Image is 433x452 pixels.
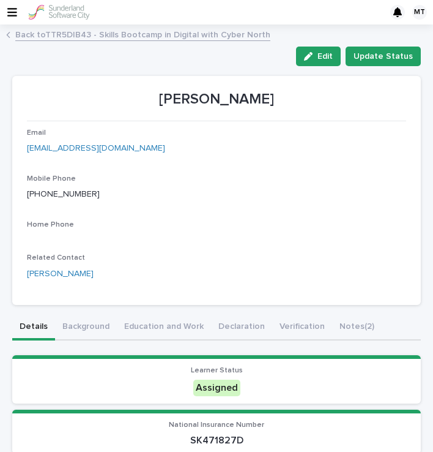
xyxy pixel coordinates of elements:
button: Background [55,315,117,341]
span: Home Phone [27,221,74,228]
p: [PERSON_NAME] [27,91,406,108]
span: Update Status [353,50,413,62]
a: [PERSON_NAME] [27,268,94,281]
button: Update Status [346,47,421,66]
a: Back toTTR5DIB43 - Skills Bootcamp in Digital with Cyber North [15,27,270,41]
div: Assigned [193,380,240,396]
span: Mobile Phone [27,175,76,183]
img: GVzBcg19RCOYju8xzymn [27,4,91,20]
button: Education and Work [117,315,211,341]
span: Edit [317,52,333,61]
span: Learner Status [191,367,243,374]
span: National Insurance Number [169,421,264,429]
span: Email [27,129,46,137]
p: SK471827D [20,435,413,446]
button: Declaration [211,315,272,341]
button: Details [12,315,55,341]
div: MT [412,5,427,20]
button: Verification [272,315,332,341]
a: [PHONE_NUMBER] [27,190,100,198]
a: [EMAIL_ADDRESS][DOMAIN_NAME] [27,144,165,153]
span: Related Contact [27,254,85,262]
button: Notes (2) [332,315,382,341]
button: Edit [296,47,341,66]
